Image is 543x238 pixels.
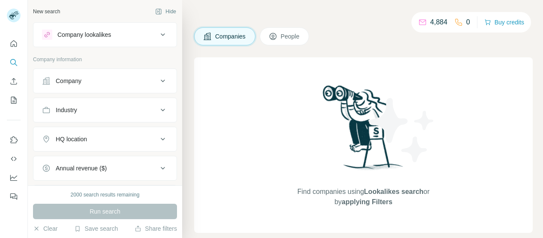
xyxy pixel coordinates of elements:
p: 0 [466,17,470,27]
img: Surfe Illustration - Woman searching with binoculars [319,83,408,178]
button: Buy credits [484,16,524,28]
button: Search [7,55,21,70]
button: Share filters [135,224,177,233]
div: New search [33,8,60,15]
button: Quick start [7,36,21,51]
button: Clear [33,224,57,233]
span: Find companies using or by [295,187,432,207]
div: Company [56,77,81,85]
div: HQ location [56,135,87,143]
button: Company lookalikes [33,24,177,45]
button: HQ location [33,129,177,149]
span: Lookalikes search [364,188,423,195]
button: Feedback [7,189,21,204]
button: Company [33,71,177,91]
button: My lists [7,92,21,108]
div: 2000 search results remaining [71,191,140,199]
button: Hide [149,5,182,18]
span: People [281,32,300,41]
p: Company information [33,56,177,63]
button: Dashboard [7,170,21,185]
button: Enrich CSV [7,74,21,89]
span: applying Filters [342,198,392,205]
button: Use Surfe API [7,151,21,167]
div: Annual revenue ($) [56,164,107,173]
p: 4,884 [430,17,447,27]
div: Industry [56,106,77,114]
button: Use Surfe on LinkedIn [7,132,21,148]
button: Industry [33,100,177,120]
span: Companies [215,32,246,41]
img: Surfe Illustration - Stars [363,92,441,169]
button: Save search [74,224,118,233]
h4: Search [194,10,533,22]
button: Annual revenue ($) [33,158,177,178]
div: Company lookalikes [57,30,111,39]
